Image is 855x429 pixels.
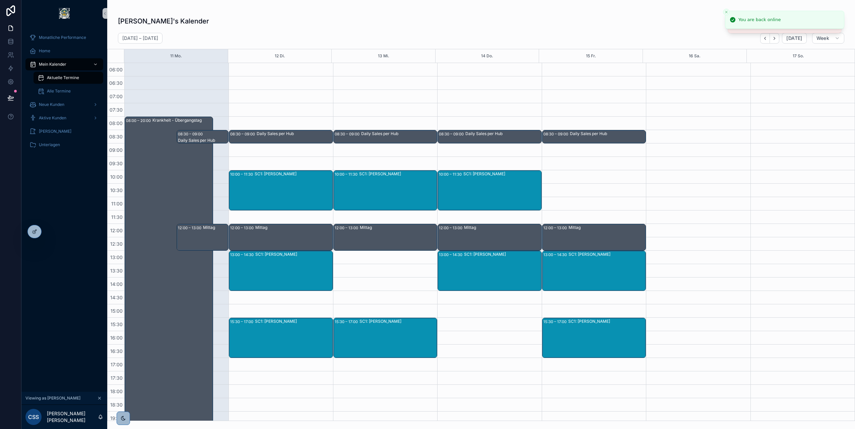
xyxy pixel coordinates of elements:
span: 13:00 [109,254,124,260]
span: 12:30 [109,241,124,247]
div: 10:00 – 11:30 [230,171,255,178]
span: 07:00 [108,94,124,99]
a: Aktuelle Termine [34,72,103,84]
p: [PERSON_NAME] [PERSON_NAME] [47,410,98,424]
div: 08:30 – 09:00Daily Sales per Hub [177,130,228,143]
span: 10:00 [109,174,124,180]
div: SC1: [PERSON_NAME] [359,171,437,177]
button: 13 Mi. [378,49,389,63]
span: 18:00 [109,388,124,394]
span: 16:30 [109,348,124,354]
div: SC1: [PERSON_NAME] [255,171,332,177]
span: Viewing as [PERSON_NAME] [25,395,80,401]
span: 16:00 [109,335,124,341]
div: Mittag [464,225,541,230]
span: Alle Termine [47,88,71,94]
button: 11 Mo. [170,49,182,63]
div: Daily Sales per Hub [178,138,228,143]
span: 17:30 [109,375,124,381]
span: Aktuelle Termine [47,75,79,80]
span: Unterlagen [39,142,60,147]
div: 10:00 – 11:30SC1: [PERSON_NAME] [438,171,541,210]
button: Back [760,33,770,44]
span: 09:00 [108,147,124,153]
div: 15:30 – 17:00SC1: [PERSON_NAME] [542,318,646,358]
h2: [DATE] – [DATE] [122,35,158,42]
div: 08:30 – 09:00 [439,131,465,137]
button: 12 Di. [275,49,285,63]
div: SC1: [PERSON_NAME] [359,319,437,324]
div: Daily Sales per Hub [570,131,645,136]
span: 15:00 [109,308,124,314]
div: 13:00 – 14:30SC1: [PERSON_NAME] [438,251,541,291]
button: Close toast [723,9,730,15]
div: 13:00 – 14:30 [543,251,569,258]
button: 16 Sa. [689,49,701,63]
div: 14 Do. [481,49,493,63]
div: 15:30 – 17:00SC1: [PERSON_NAME] [334,318,437,358]
div: 17 So. [793,49,804,63]
span: Monatliche Performance [39,35,86,40]
span: 08:30 [108,134,124,139]
span: 13:30 [109,268,124,273]
button: 15 Fr. [586,49,596,63]
div: 15:30 – 17:00 [230,318,255,325]
div: 13:00 – 14:30SC1: [PERSON_NAME] [542,251,646,291]
img: App logo [59,8,70,19]
div: 13:00 – 14:30 [439,251,464,258]
div: 10:00 – 11:30SC1: [PERSON_NAME] [229,171,332,210]
div: 12:00 – 13:00 [439,225,464,231]
span: 17:00 [109,362,124,367]
span: 15:30 [109,321,124,327]
div: 12:00 – 13:00Mittag [438,224,541,250]
span: 07:30 [108,107,124,113]
div: 15:30 – 17:00SC1: [PERSON_NAME] [229,318,332,358]
div: 15:30 – 17:00 [335,318,359,325]
div: 10:00 – 11:30 [439,171,463,178]
span: Week [816,35,829,41]
div: 12:00 – 13:00Mittag [334,224,437,250]
a: Unterlagen [25,139,103,151]
div: 08:30 – 09:00Daily Sales per Hub [334,130,437,143]
div: SC1: [PERSON_NAME] [255,252,332,257]
div: 08:30 – 09:00Daily Sales per Hub [542,130,646,143]
div: Krankheit - Übergangstag [152,118,212,123]
span: CSS [28,413,39,421]
div: SC1: [PERSON_NAME] [255,319,332,324]
div: 08:30 – 09:00 [335,131,361,137]
span: 19:00 [109,415,124,421]
button: Next [770,33,779,44]
span: 11:30 [110,214,124,220]
a: Monatliche Performance [25,32,103,44]
div: 12:00 – 13:00Mittag [542,224,646,250]
a: Alle Termine [34,85,103,97]
div: 13:00 – 14:30 [230,251,255,258]
a: Aktive Kunden [25,112,103,124]
span: 12:00 [109,228,124,233]
div: 12:00 – 13:00 [543,225,569,231]
div: scrollable content [21,27,107,160]
span: Mein Kalender [39,62,66,67]
span: 06:30 [108,80,124,86]
span: [DATE] [786,35,802,41]
div: 08:30 – 09:00 [178,131,204,137]
div: 15:30 – 17:00 [543,318,568,325]
span: 09:30 [108,161,124,166]
div: Mittag [255,225,332,230]
div: 12:00 – 13:00 [335,225,360,231]
div: 08:30 – 09:00Daily Sales per Hub [438,130,541,143]
a: Home [25,45,103,57]
span: [PERSON_NAME] [39,129,71,134]
div: Mittag [569,225,645,230]
span: 14:30 [109,295,124,300]
span: Home [39,48,50,54]
div: 12:00 – 13:00Mittag [229,224,332,250]
span: 08:00 [108,120,124,126]
div: 08:30 – 09:00 [543,131,570,137]
div: 10:00 – 11:30SC1: [PERSON_NAME] [334,171,437,210]
button: Week [812,33,844,44]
